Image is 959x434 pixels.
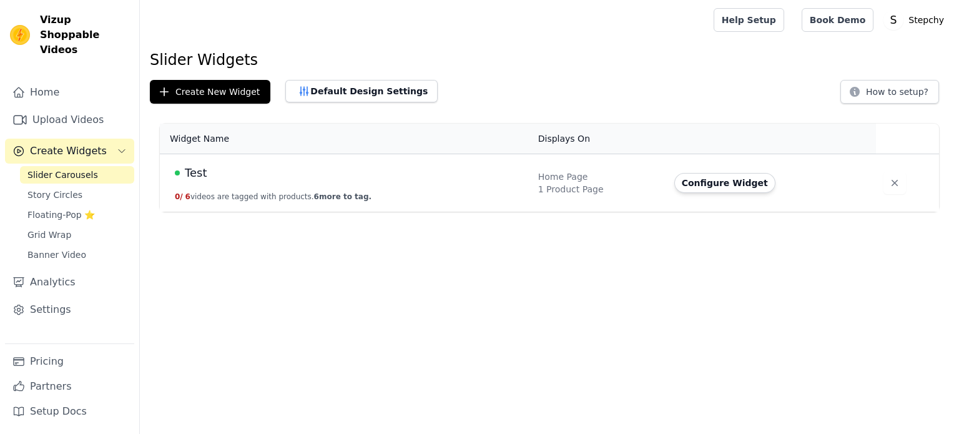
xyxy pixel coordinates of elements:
th: Widget Name [160,124,531,154]
button: How to setup? [840,80,939,104]
div: 1 Product Page [538,183,659,195]
span: Create Widgets [30,144,107,159]
a: Banner Video [20,246,134,264]
img: Vizup [10,25,30,45]
a: Slider Carousels [20,166,134,184]
div: Home Page [538,170,659,183]
span: 6 more to tag. [314,192,371,201]
button: Create Widgets [5,139,134,164]
a: Pricing [5,349,134,374]
span: 6 [185,192,190,201]
span: Test [185,164,207,182]
a: Help Setup [714,8,784,32]
span: Floating-Pop ⭐ [27,209,95,221]
button: 0/ 6videos are tagged with products.6more to tag. [175,192,371,202]
th: Displays On [531,124,667,154]
a: Setup Docs [5,399,134,424]
a: Story Circles [20,186,134,204]
span: Vizup Shoppable Videos [40,12,129,57]
button: Default Design Settings [285,80,438,102]
span: Live Published [175,170,180,175]
h1: Slider Widgets [150,50,949,70]
button: Create New Widget [150,80,270,104]
button: S Stepchy [883,9,949,31]
a: Book Demo [802,8,873,32]
a: Analytics [5,270,134,295]
a: Home [5,80,134,105]
span: Grid Wrap [27,229,71,241]
a: Settings [5,297,134,322]
span: Story Circles [27,189,82,201]
a: Grid Wrap [20,226,134,244]
p: Stepchy [903,9,949,31]
button: Configure Widget [674,173,775,193]
span: Slider Carousels [27,169,98,181]
a: Upload Videos [5,107,134,132]
span: 0 / [175,192,183,201]
button: Delete widget [883,172,906,194]
a: Floating-Pop ⭐ [20,206,134,224]
text: S [890,14,897,26]
a: Partners [5,374,134,399]
a: How to setup? [840,89,939,101]
span: Banner Video [27,249,86,261]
